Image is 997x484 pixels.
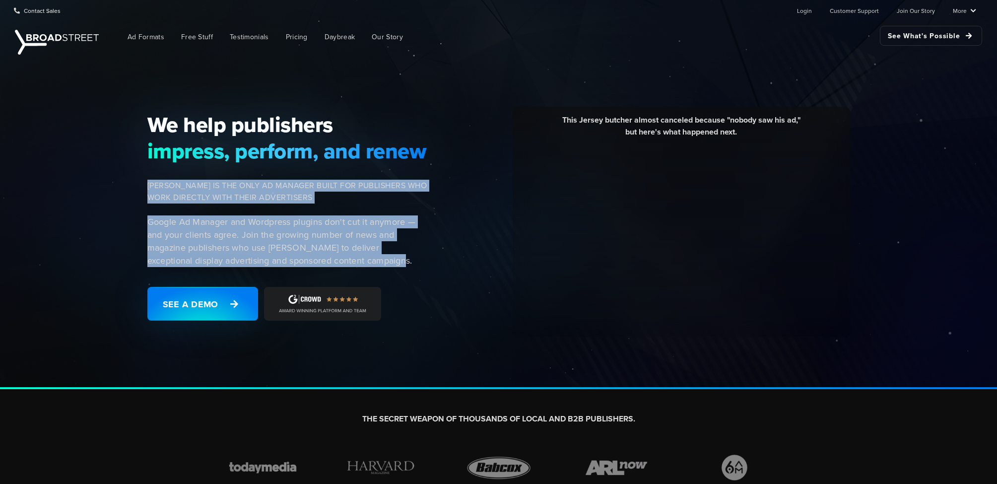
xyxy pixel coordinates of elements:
[147,287,258,321] a: See a Demo
[278,26,315,48] a: Pricing
[317,26,362,48] a: Daybreak
[520,114,843,145] div: This Jersey butcher almost canceled because "nobody saw his ad," but here's what happened next.
[364,26,410,48] a: Our Story
[147,180,427,204] span: [PERSON_NAME] IS THE ONLY AD MANAGER BUILT FOR PUBLISHERS WHO WORK DIRECTLY WITH THEIR ADVERTISERS
[458,452,540,483] img: brand-icon
[14,0,61,20] a: Contact Sales
[120,26,172,48] a: Ad Formats
[953,0,976,20] a: More
[147,138,427,164] span: impress, perform, and renew
[830,0,879,20] a: Customer Support
[520,145,843,327] iframe: YouTube video player
[222,452,304,483] img: brand-icon
[880,26,982,46] a: See What's Possible
[325,32,355,42] span: Daybreak
[128,32,164,42] span: Ad Formats
[222,26,276,48] a: Testimonials
[181,32,213,42] span: Free Stuff
[575,452,658,483] img: brand-icon
[147,112,427,138] span: We help publishers
[797,0,812,20] a: Login
[286,32,308,42] span: Pricing
[339,452,422,483] img: brand-icon
[897,0,935,20] a: Join Our Story
[15,30,99,55] img: Broadstreet | The Ad Manager for Small Publishers
[147,215,427,267] p: Google Ad Manager and Wordpress plugins don't cut it anymore — and your clients agree. Join the g...
[104,21,982,53] nav: Main
[174,26,220,48] a: Free Stuff
[372,32,403,42] span: Our Story
[222,414,776,424] h2: THE SECRET WEAPON OF THOUSANDS OF LOCAL AND B2B PUBLISHERS.
[230,32,269,42] span: Testimonials
[693,452,776,483] img: brand-icon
